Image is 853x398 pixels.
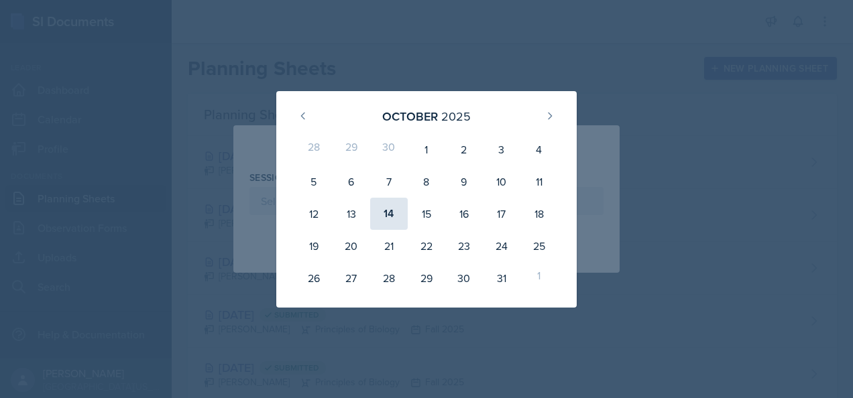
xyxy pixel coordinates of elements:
div: 2 [445,133,483,165]
div: 19 [295,230,333,262]
div: 30 [370,133,408,165]
div: 6 [333,165,370,198]
div: 16 [445,198,483,230]
div: 24 [483,230,520,262]
div: 8 [408,165,445,198]
div: October [382,107,438,125]
div: 14 [370,198,408,230]
div: 1 [408,133,445,165]
div: 13 [333,198,370,230]
div: 29 [333,133,370,165]
div: 21 [370,230,408,262]
div: 10 [483,165,520,198]
div: 7 [370,165,408,198]
div: 15 [408,198,445,230]
div: 18 [520,198,558,230]
div: 23 [445,230,483,262]
div: 30 [445,262,483,294]
div: 27 [333,262,370,294]
div: 25 [520,230,558,262]
div: 28 [295,133,333,165]
div: 11 [520,165,558,198]
div: 28 [370,262,408,294]
div: 9 [445,165,483,198]
div: 22 [408,230,445,262]
div: 31 [483,262,520,294]
div: 3 [483,133,520,165]
div: 17 [483,198,520,230]
div: 4 [520,133,558,165]
div: 5 [295,165,333,198]
div: 29 [408,262,445,294]
div: 20 [333,230,370,262]
div: 2025 [441,107,471,125]
div: 1 [520,262,558,294]
div: 12 [295,198,333,230]
div: 26 [295,262,333,294]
